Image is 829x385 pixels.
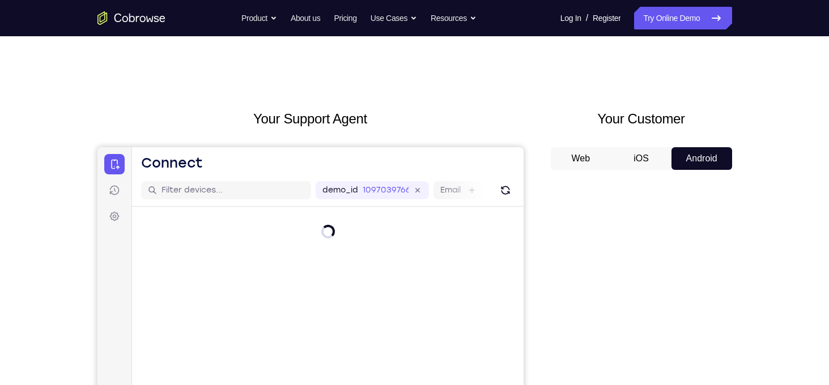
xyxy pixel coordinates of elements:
a: Log In [560,7,581,29]
a: Go to the home page [97,11,165,25]
h2: Your Customer [551,109,732,129]
button: 6-digit code [196,341,265,363]
h2: Your Support Agent [97,109,524,129]
a: About us [291,7,320,29]
button: Resources [431,7,477,29]
a: Pricing [334,7,356,29]
button: iOS [611,147,671,170]
a: Try Online Demo [634,7,732,29]
button: Product [241,7,277,29]
button: Use Cases [371,7,417,29]
a: Register [593,7,620,29]
button: Android [671,147,732,170]
button: Web [551,147,611,170]
span: / [586,11,588,25]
